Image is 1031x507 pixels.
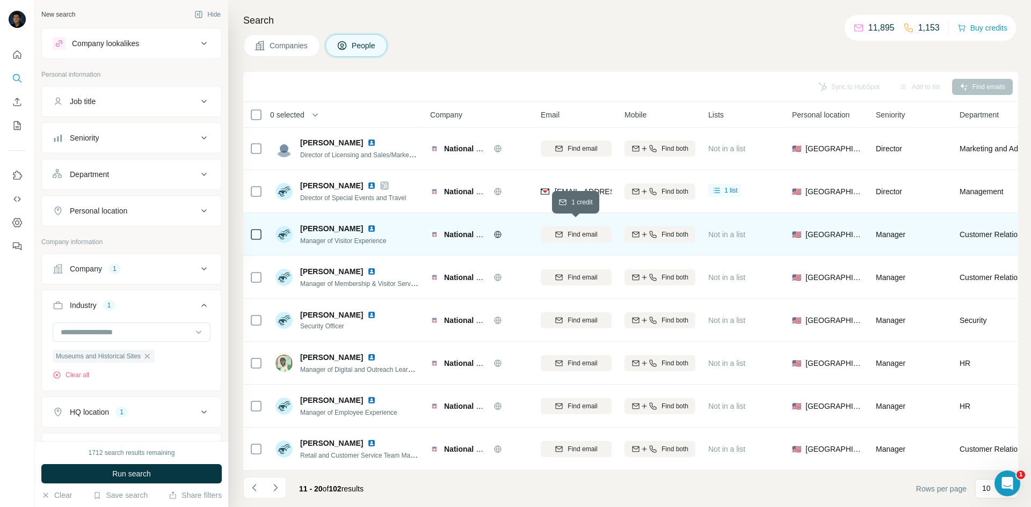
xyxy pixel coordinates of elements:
span: National Baseball Hall of Fame [444,316,554,325]
img: Logo of National Baseball Hall of Fame [430,445,439,453]
button: Use Surfe API [9,189,26,209]
span: Run search [112,468,151,479]
span: Retail and Customer Service Team Manager [300,451,427,459]
button: Clear all [53,370,89,380]
button: Buy credits [957,20,1007,35]
span: Director [876,144,902,153]
span: [PERSON_NAME] [300,395,363,406]
span: 102 [329,484,341,493]
span: [GEOGRAPHIC_DATA] [805,229,863,240]
div: Personal location [70,205,127,216]
div: Company [70,263,102,274]
span: 🇺🇸 [792,229,801,240]
span: Mobile [625,109,647,120]
img: LinkedIn logo [367,181,376,190]
button: Find both [625,269,695,285]
span: Seniority [876,109,905,120]
p: 1,153 [918,21,940,34]
div: 1 [103,300,115,310]
span: People [352,40,376,51]
span: Manager [876,445,905,453]
span: Find both [662,144,688,153]
span: [PERSON_NAME] [300,352,363,363]
button: Find both [625,441,695,457]
span: 🇺🇸 [792,272,801,283]
span: Find email [568,401,597,411]
button: Run search [41,464,222,483]
span: [PERSON_NAME] [300,266,363,277]
button: Find both [625,398,695,414]
span: Manager [876,316,905,325]
span: Manager [876,402,905,410]
span: Find email [568,444,597,454]
button: Find email [541,355,612,371]
button: Navigate to previous page [243,477,265,498]
button: Find both [625,183,695,200]
span: National Baseball Hall of Fame [444,187,554,196]
span: Find both [662,444,688,454]
span: Not in a list [708,230,745,239]
span: National Baseball Hall of Fame [444,402,554,410]
span: 🇺🇸 [792,358,801,369]
span: Customer Relations [960,272,1026,283]
img: Avatar [275,355,293,372]
span: Find email [568,273,597,282]
div: 1712 search results remaining [89,448,175,458]
span: 1 list [724,186,738,195]
span: Find email [568,315,597,325]
span: [PERSON_NAME] [300,180,363,191]
span: [GEOGRAPHIC_DATA] [805,186,863,197]
button: Share filters [169,490,222,501]
span: Manager of Membership & Visitor Services [300,279,422,288]
div: Company lookalikes [72,38,139,49]
img: LinkedIn logo [367,353,376,362]
div: Industry [70,300,97,311]
button: Find email [541,312,612,328]
span: of [323,484,329,493]
img: Avatar [275,140,293,157]
span: [GEOGRAPHIC_DATA] [805,315,863,326]
button: Clear [41,490,72,501]
img: Avatar [275,183,293,200]
span: Find email [568,358,597,368]
span: Museums and Historical Sites [56,351,141,361]
button: Find both [625,355,695,371]
div: New search [41,10,75,19]
button: Job title [42,89,221,114]
span: Department [960,109,999,120]
button: Department [42,161,221,187]
span: Director of Licensing and Sales/Marketing Coordinator [300,150,455,159]
img: Logo of National Baseball Hall of Fame [430,144,439,153]
span: Director of Special Events and Travel [300,194,406,202]
img: LinkedIn logo [367,311,376,319]
span: Manager [876,273,905,282]
span: Company [430,109,462,120]
span: 🇺🇸 [792,444,801,454]
span: National Baseball Hall of Fame [444,445,554,453]
span: Lists [708,109,724,120]
span: Manager [876,230,905,239]
img: Avatar [275,440,293,458]
button: Find email [541,398,612,414]
button: Quick start [9,45,26,64]
div: Job title [70,96,96,107]
div: Seniority [70,133,99,143]
span: Rows per page [916,483,967,494]
span: Not in a list [708,273,745,282]
button: Find email [541,441,612,457]
span: 11 - 20 [299,484,323,493]
img: LinkedIn logo [367,224,376,233]
img: Logo of National Baseball Hall of Fame [430,230,439,239]
img: Logo of National Baseball Hall of Fame [430,316,439,325]
span: Companies [270,40,309,51]
button: Find both [625,312,695,328]
button: Company1 [42,256,221,282]
button: Company lookalikes [42,31,221,56]
button: Use Surfe on LinkedIn [9,166,26,185]
img: LinkedIn logo [367,439,376,447]
span: Find both [662,401,688,411]
span: results [299,484,364,493]
span: HR [960,401,970,412]
div: 1 [115,407,128,417]
span: Manager of Visitor Experience [300,237,387,245]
